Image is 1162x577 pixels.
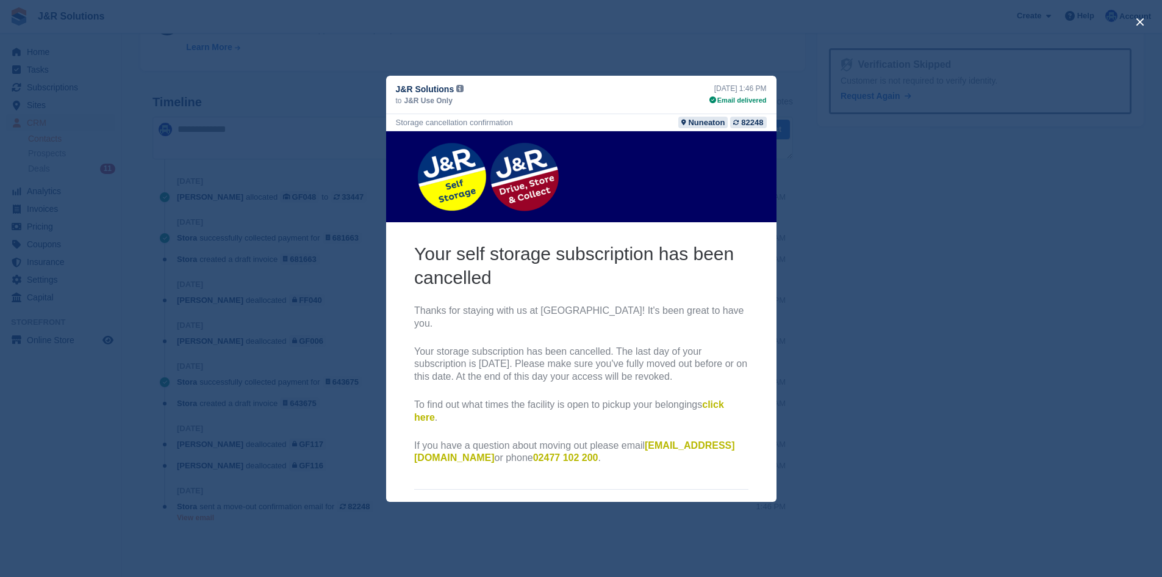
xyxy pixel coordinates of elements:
a: 02477 102 200 [147,321,212,332]
span: to [396,95,402,106]
p: Thanks for staying with us at [GEOGRAPHIC_DATA]! It's been great to have you. [28,173,362,199]
span: J&R Use Only [404,95,453,106]
div: Email delivered [709,95,767,106]
img: icon-info-grey-7440780725fd019a000dd9b08b2336e03edf1995a4989e88bcd33f0948082b44.svg [456,85,464,92]
button: close [1130,12,1150,32]
h2: Your self storage subscription has been cancelled [28,111,362,158]
p: To find out what times the facility is open to pickup your belongings . [28,267,362,293]
div: 82248 [741,117,763,128]
img: J&R Solutions Logo [28,10,174,81]
p: Your storage subscription has been cancelled. The last day of your subscription is [DATE]. Please... [28,214,362,252]
p: If you have a question about moving out please email or phone . [28,308,362,334]
a: 82248 [730,117,766,128]
div: [DATE] 1:46 PM [709,83,767,94]
a: Nuneaton [678,117,728,128]
span: J&R Solutions [396,83,454,95]
div: Nuneaton [688,117,725,128]
div: Storage cancellation confirmation [396,117,513,128]
a: click here [28,268,338,291]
